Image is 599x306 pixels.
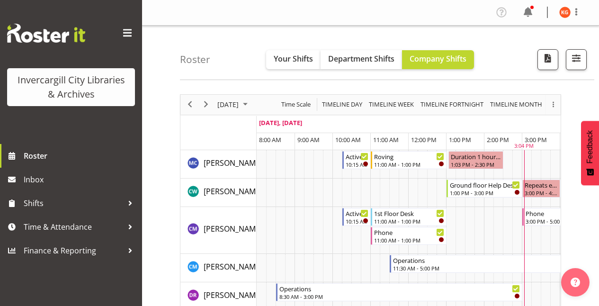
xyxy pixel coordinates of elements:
[514,142,534,150] div: 3:04 PM
[374,208,444,218] div: 1st Floor Desk
[342,208,371,226] div: Chamique Mamolo"s event - Active Rhyming Begin From Tuesday, September 23, 2025 at 10:15:00 AM GM...
[24,243,123,258] span: Finance & Reporting
[279,293,520,300] div: 8:30 AM - 3:00 PM
[180,150,257,179] td: Aurora Catu resource
[297,135,320,144] span: 9:00 AM
[419,99,485,110] button: Fortnight
[204,261,262,272] span: [PERSON_NAME]
[526,217,596,225] div: 3:00 PM - 5:00 PM
[393,255,596,265] div: Operations
[204,261,262,272] a: [PERSON_NAME]
[180,207,257,254] td: Chamique Mamolo resource
[371,151,447,169] div: Aurora Catu"s event - Roving Begin From Tuesday, September 23, 2025 at 11:00:00 AM GMT+12:00 Ends...
[566,49,587,70] button: Filter Shifts
[276,283,522,301] div: Debra Robinson"s event - Operations Begin From Tuesday, September 23, 2025 at 8:30:00 AM GMT+12:0...
[581,121,599,185] button: Feedback - Show survey
[259,118,302,127] span: [DATE], [DATE]
[180,254,257,282] td: Cindy Mulrooney resource
[393,264,596,272] div: 11:30 AM - 5:00 PM
[346,152,368,161] div: Active Rhyming
[216,99,240,110] span: [DATE]
[259,135,281,144] span: 8:00 AM
[204,158,262,168] span: [PERSON_NAME]
[24,149,137,163] span: Roster
[450,180,520,189] div: Ground floor Help Desk
[24,220,123,234] span: Time & Attendance
[586,130,594,163] span: Feedback
[198,95,214,115] div: next period
[204,224,262,234] span: [PERSON_NAME]
[371,227,447,245] div: Chamique Mamolo"s event - Phone Begin From Tuesday, September 23, 2025 at 11:00:00 AM GMT+12:00 E...
[335,135,361,144] span: 10:00 AM
[342,151,371,169] div: Aurora Catu"s event - Active Rhyming Begin From Tuesday, September 23, 2025 at 10:15:00 AM GMT+12...
[545,95,561,115] div: overflow
[525,135,547,144] span: 3:00 PM
[420,99,484,110] span: Timeline Fortnight
[216,99,252,110] button: September 2025
[182,95,198,115] div: previous period
[489,99,544,110] button: Timeline Month
[450,189,520,197] div: 1:00 PM - 3:00 PM
[279,284,520,293] div: Operations
[180,54,210,65] h4: Roster
[522,180,560,198] div: Catherine Wilson"s event - Repeats every tuesday - Catherine Wilson Begin From Tuesday, September...
[448,151,503,169] div: Aurora Catu"s event - Duration 1 hours - Aurora Catu Begin From Tuesday, September 23, 2025 at 1:...
[274,54,313,64] span: Your Shifts
[526,208,596,218] div: Phone
[449,135,471,144] span: 1:00 PM
[374,227,444,237] div: Phone
[204,157,262,169] a: [PERSON_NAME]
[402,50,474,69] button: Company Shifts
[374,236,444,244] div: 11:00 AM - 1:00 PM
[321,50,402,69] button: Department Shifts
[214,95,253,115] div: September 23, 2025
[346,208,368,218] div: Active Rhyming
[374,152,444,161] div: Roving
[451,161,501,168] div: 1:03 PM - 2:30 PM
[368,99,415,110] span: Timeline Week
[17,73,125,101] div: Invercargill City Libraries & Archives
[180,179,257,207] td: Catherine Wilson resource
[328,54,394,64] span: Department Shifts
[321,99,363,110] span: Timeline Day
[411,135,437,144] span: 12:00 PM
[371,208,447,226] div: Chamique Mamolo"s event - 1st Floor Desk Begin From Tuesday, September 23, 2025 at 11:00:00 AM GM...
[7,24,85,43] img: Rosterit website logo
[522,208,598,226] div: Chamique Mamolo"s event - Phone Begin From Tuesday, September 23, 2025 at 3:00:00 PM GMT+12:00 En...
[24,196,123,210] span: Shifts
[525,189,558,197] div: 3:00 PM - 4:00 PM
[280,99,312,110] span: Time Scale
[390,255,598,273] div: Cindy Mulrooney"s event - Operations Begin From Tuesday, September 23, 2025 at 11:30:00 AM GMT+12...
[204,289,262,301] a: [PERSON_NAME]
[184,99,197,110] button: Previous
[200,99,213,110] button: Next
[204,186,262,197] a: [PERSON_NAME]
[374,161,444,168] div: 11:00 AM - 1:00 PM
[571,278,580,287] img: help-xxl-2.png
[24,172,137,187] span: Inbox
[525,180,558,189] div: Repeats every [DATE] - [PERSON_NAME]
[447,180,522,198] div: Catherine Wilson"s event - Ground floor Help Desk Begin From Tuesday, September 23, 2025 at 1:00:...
[367,99,416,110] button: Timeline Week
[489,99,543,110] span: Timeline Month
[537,49,558,70] button: Download a PDF of the roster for the current day
[204,223,262,234] a: [PERSON_NAME]
[559,7,571,18] img: katie-greene11671.jpg
[204,290,262,300] span: [PERSON_NAME]
[374,217,444,225] div: 11:00 AM - 1:00 PM
[321,99,364,110] button: Timeline Day
[346,161,368,168] div: 10:15 AM - 11:00 AM
[487,135,509,144] span: 2:00 PM
[451,152,501,161] div: Duration 1 hours - [PERSON_NAME]
[373,135,399,144] span: 11:00 AM
[410,54,466,64] span: Company Shifts
[346,217,368,225] div: 10:15 AM - 11:00 AM
[266,50,321,69] button: Your Shifts
[280,99,313,110] button: Time Scale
